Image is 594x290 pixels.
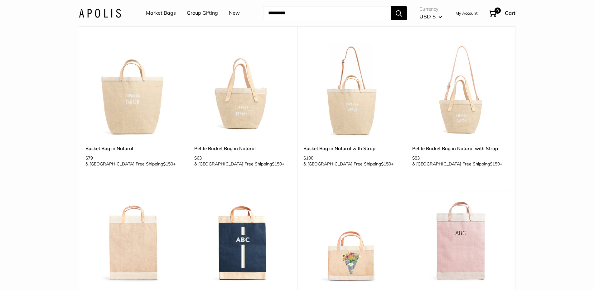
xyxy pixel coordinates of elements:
[303,42,400,139] img: Bucket Bag in Natural with Strap
[146,8,176,18] a: Market Bags
[419,13,436,20] span: USD $
[303,155,313,161] span: $100
[412,145,509,152] a: Petite Bucket Bag in Natural with Strap
[489,8,515,18] a: 0 Cart
[85,186,182,283] a: description_Perfect for any art project. Kids hand prints anyone?Market Bag in Natural Blank
[85,155,93,161] span: $79
[381,161,391,167] span: $150
[85,162,176,166] span: & [GEOGRAPHIC_DATA] Free Shipping +
[194,162,284,166] span: & [GEOGRAPHIC_DATA] Free Shipping +
[194,42,291,139] img: Petite Bucket Bag in Natural
[303,186,400,283] img: description_The Limited Edition Flower Stand Collection
[272,161,282,167] span: $150
[194,186,291,283] a: Market Bag in Navy with MonogramMarket Bag in Navy with Monogram
[494,7,500,14] span: 0
[79,8,121,17] img: Apolis
[412,162,502,166] span: & [GEOGRAPHIC_DATA] Free Shipping +
[303,162,394,166] span: & [GEOGRAPHIC_DATA] Free Shipping +
[456,9,478,17] a: My Account
[412,42,509,139] img: Petite Bucket Bag in Natural with Strap
[194,145,291,152] a: Petite Bucket Bag in Natural
[419,12,442,22] button: USD $
[303,42,400,139] a: Bucket Bag in Natural with StrapBucket Bag in Natural with Strap
[85,186,182,283] img: description_Perfect for any art project. Kids hand prints anyone?
[85,145,182,152] a: Bucket Bag in Natural
[263,6,391,20] input: Search...
[194,42,291,139] a: Petite Bucket Bag in NaturalPetite Bucket Bag in Natural
[85,42,182,139] a: Bucket Bag in NaturalBucket Bag in Natural
[303,186,400,283] a: description_The Limited Edition Flower Stand CollectionPetite Market Bag in Natural Flower Stand ...
[163,161,173,167] span: $150
[391,6,407,20] button: Search
[412,186,509,283] a: Market Bag in Blush with Shadow MonogramMarket Bag in Blush with Shadow Monogram
[412,155,420,161] span: $83
[505,10,515,16] span: Cart
[412,42,509,139] a: Petite Bucket Bag in Natural with StrapPetite Bucket Bag in Natural with Strap
[303,145,400,152] a: Bucket Bag in Natural with Strap
[85,42,182,139] img: Bucket Bag in Natural
[229,8,240,18] a: New
[187,8,218,18] a: Group Gifting
[194,186,291,283] img: Market Bag in Navy with Monogram
[490,161,500,167] span: $150
[412,186,509,283] img: Market Bag in Blush with Shadow Monogram
[194,155,202,161] span: $63
[419,5,442,13] span: Currency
